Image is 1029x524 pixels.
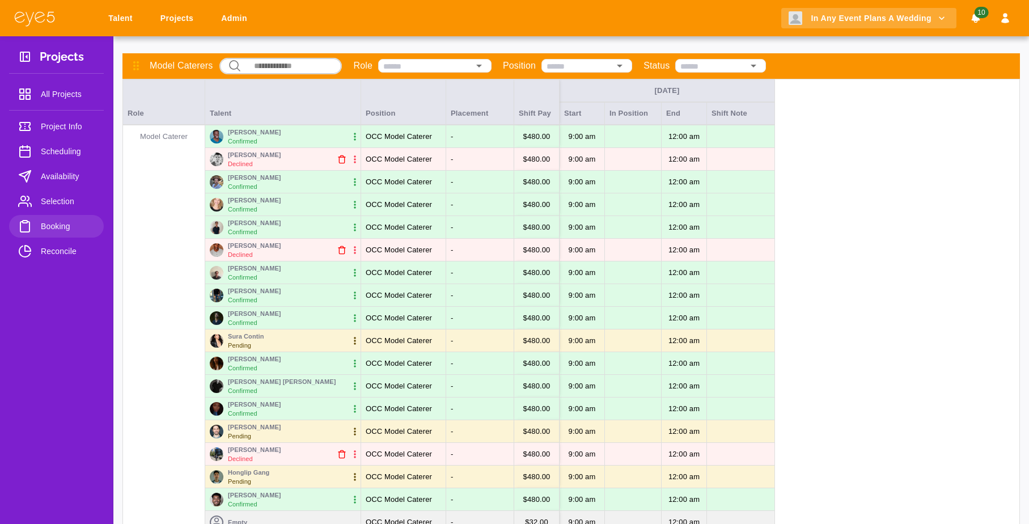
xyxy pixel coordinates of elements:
p: $ 480.00 [523,244,551,256]
p: Role [353,59,372,73]
a: Admin [214,8,259,29]
img: 53443e80-5928-11ef-b584-43ddc6efebef [210,175,223,189]
p: 12:00 AM [660,379,708,394]
p: 9:00 AM [560,152,604,167]
p: $ 480.00 [523,449,551,460]
img: ff937e70-ab59-11ef-9284-e5c13e26f8f3 [210,379,223,393]
a: Scheduling [9,140,104,163]
a: Talent [101,8,144,29]
p: Confirmed [228,500,257,509]
img: b7a29bc0-2456-11f0-9cac-2be69bdfcf08 [210,402,223,416]
span: Scheduling [41,145,95,158]
span: 10 [974,7,988,18]
a: Selection [9,190,104,213]
p: - [451,267,453,278]
div: Placement [446,79,514,125]
p: OCC Model Caterer [366,312,432,324]
p: [PERSON_NAME] [228,445,281,454]
p: $ 480.00 [523,426,551,437]
p: 9:00 AM [560,175,604,189]
a: Project Info [9,115,104,138]
p: 12:00 AM [660,492,708,507]
div: [DATE] [564,86,770,96]
p: OCC Model Caterer [366,335,432,346]
p: Pending [228,432,251,441]
p: 12:00 AM [660,197,708,212]
p: 9:00 AM [560,424,604,439]
p: 12:00 AM [660,470,708,484]
p: Sura Contin [228,331,264,341]
p: $ 480.00 [523,267,551,278]
p: 12:00 AM [660,265,708,280]
p: 9:00 AM [560,447,604,462]
p: - [451,403,453,415]
p: - [451,471,453,483]
p: OCC Model Caterer [366,267,432,278]
p: OCC Model Caterer [366,244,432,256]
p: 12:00 AM [660,424,708,439]
p: Confirmed [228,386,257,396]
div: Shift Pay [514,79,560,125]
p: OCC Model Caterer [366,471,432,483]
p: [PERSON_NAME] [228,240,281,250]
p: OCC Model Caterer [366,290,432,301]
p: [PERSON_NAME] [228,195,281,205]
img: 7072ebf0-34b5-11f0-9cac-2be69bdfcf08 [210,447,223,461]
img: 83e41d60-29e5-11f0-9cac-2be69bdfcf08 [210,425,223,438]
img: 13965b60-f39d-11ee-9815-3f266e522641 [210,198,223,212]
button: Open [746,58,761,74]
p: [PERSON_NAME] [228,150,281,159]
img: 56a50450-9542-11ef-9284-e5c13e26f8f3 [210,357,223,370]
p: [PERSON_NAME] [PERSON_NAME] [228,377,336,386]
p: Confirmed [228,364,257,373]
a: Projects [153,8,205,29]
p: Confirmed [228,409,257,419]
p: - [451,176,453,188]
p: 9:00 AM [560,197,604,212]
img: Client logo [789,11,802,25]
p: - [451,358,453,369]
p: OCC Model Caterer [366,199,432,210]
p: - [451,199,453,210]
p: 9:00 AM [560,311,604,326]
span: Project Info [41,120,95,133]
p: 9:00 AM [560,265,604,280]
img: 11f7fd70-f2c8-11ee-9815-3f266e522641 [210,153,223,166]
p: [PERSON_NAME] [228,354,281,364]
p: $ 480.00 [523,358,551,369]
img: 687b3fc0-42bb-11ef-a04b-5bf94ed21a41 [210,266,223,280]
p: - [451,381,453,392]
p: 12:00 AM [660,447,708,462]
p: $ 480.00 [523,176,551,188]
p: [PERSON_NAME] [228,422,281,432]
p: [PERSON_NAME] [228,263,281,273]
p: - [451,494,453,505]
span: Availability [41,170,95,183]
p: - [451,244,453,256]
p: [PERSON_NAME] [228,309,281,318]
p: 9:00 AM [560,402,604,416]
p: 9:00 AM [560,470,604,484]
p: [PERSON_NAME] [228,399,281,409]
p: - [451,222,453,233]
div: Talent [205,79,361,125]
p: $ 480.00 [523,290,551,301]
p: 9:00 AM [560,492,604,507]
p: Confirmed [228,227,257,237]
p: $ 480.00 [523,131,551,142]
p: Pending [228,341,251,350]
p: - [451,312,453,324]
p: OCC Model Caterer [366,449,432,460]
p: OCC Model Caterer [366,381,432,392]
div: Shift Note [707,102,775,125]
p: $ 480.00 [523,381,551,392]
p: OCC Model Caterer [366,426,432,437]
p: [PERSON_NAME] [228,218,281,227]
a: Booking [9,215,104,238]
img: eye5 [14,10,56,27]
p: Confirmed [228,137,257,146]
p: 12:00 AM [660,333,708,348]
p: OCC Model Caterer [366,176,432,188]
p: Confirmed [228,295,257,305]
p: OCC Model Caterer [366,154,432,165]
